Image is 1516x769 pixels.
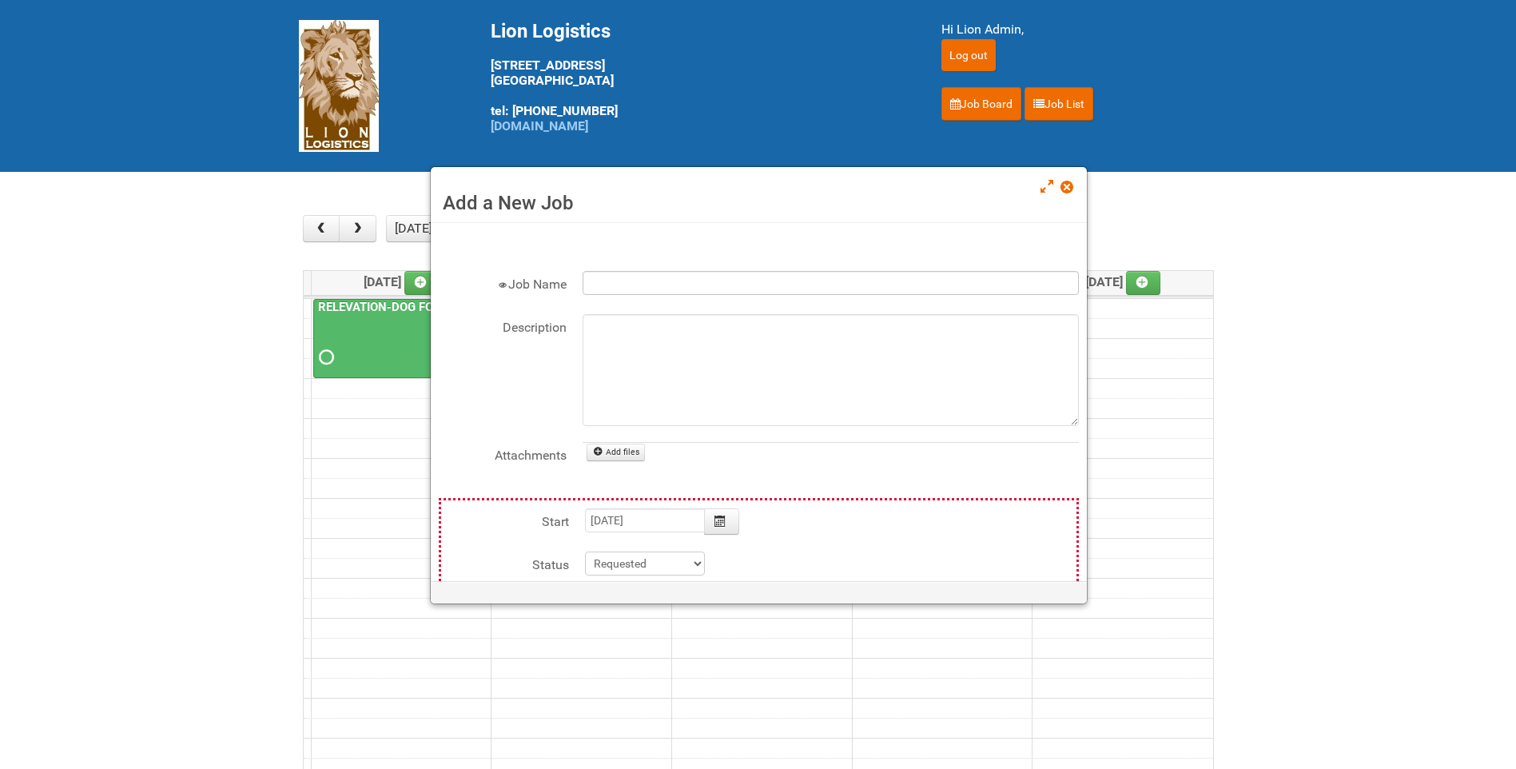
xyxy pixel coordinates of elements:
a: RELEVATION-DOG FOOD [315,300,452,314]
a: Lion Logistics [299,78,379,93]
a: [DOMAIN_NAME] [491,118,588,133]
div: [STREET_ADDRESS] [GEOGRAPHIC_DATA] tel: [PHONE_NUMBER] [491,20,901,133]
img: Lion Logistics [299,20,379,152]
span: [DATE] [364,274,440,289]
label: Attachments [439,442,567,465]
a: RELEVATION-DOG FOOD [313,299,487,379]
a: Job Board [941,87,1021,121]
label: Description [439,314,567,337]
label: Status [441,552,569,575]
div: Hi Lion Admin, [941,20,1218,39]
span: [DATE] [1085,274,1161,289]
span: Lion Logistics [491,20,611,42]
span: Requested [319,352,330,363]
label: Job Name [439,271,567,294]
label: Start [441,508,569,532]
a: Add files [587,444,645,461]
input: Log out [941,39,996,71]
a: Add an event [404,271,440,295]
a: Job List [1025,87,1093,121]
button: [DATE] [386,215,440,242]
a: Add an event [1126,271,1161,295]
button: Calendar [704,508,739,535]
h3: Add a New Job [443,191,1075,215]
